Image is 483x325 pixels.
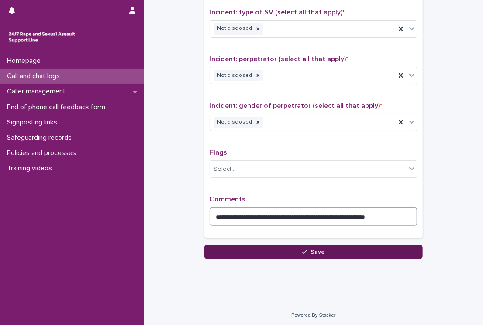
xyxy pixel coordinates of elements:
[7,28,77,46] img: rhQMoQhaT3yELyF149Cw
[3,118,64,127] p: Signposting links
[214,70,253,82] div: Not disclosed
[214,117,253,128] div: Not disclosed
[210,9,345,16] span: Incident: type of SV (select all that apply)
[210,55,348,62] span: Incident: perpetrator (select all that apply)
[204,245,423,259] button: Save
[214,23,253,35] div: Not disclosed
[3,164,59,173] p: Training videos
[291,312,335,318] a: Powered By Stacker
[311,249,325,255] span: Save
[3,72,67,80] p: Call and chat logs
[210,149,227,156] span: Flags
[214,165,235,174] div: Select...
[210,102,382,109] span: Incident: gender of perpetrator (select all that apply)
[3,57,48,65] p: Homepage
[3,134,79,142] p: Safeguarding records
[3,103,112,111] p: End of phone call feedback form
[210,196,245,203] span: Comments
[3,87,72,96] p: Caller management
[3,149,83,157] p: Policies and processes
